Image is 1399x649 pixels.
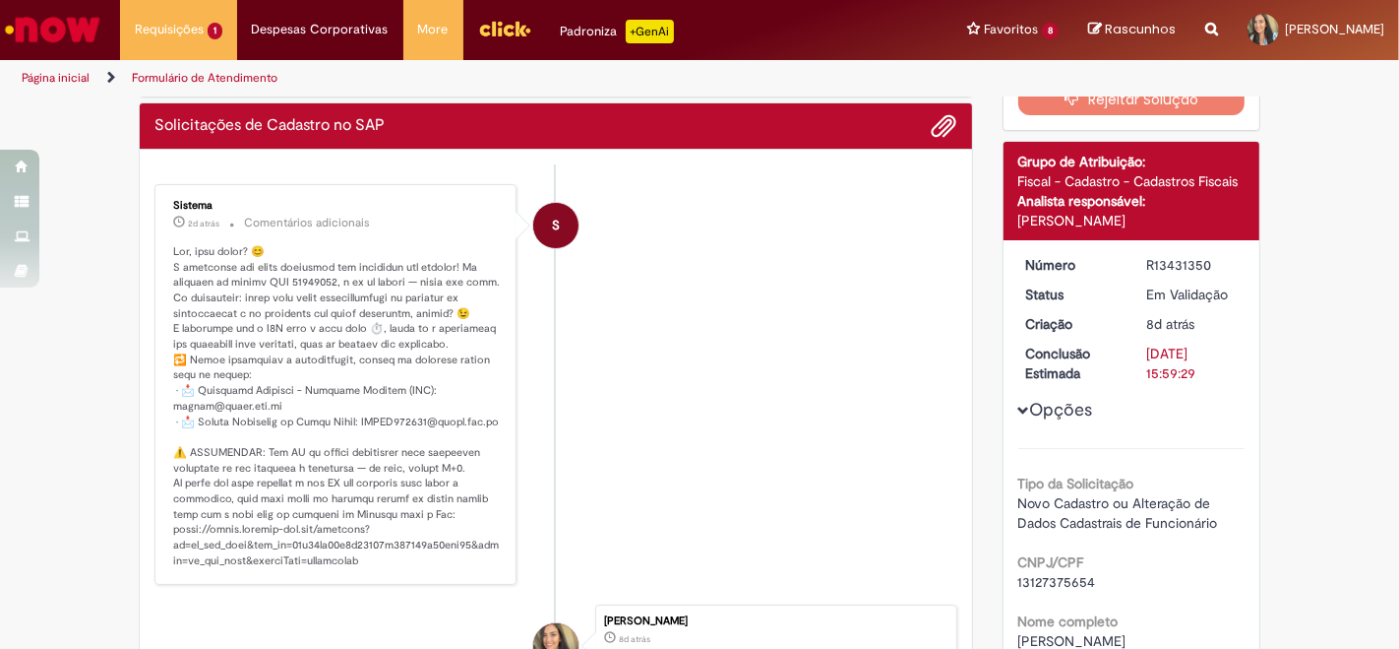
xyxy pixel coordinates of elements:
div: Analista responsável: [1018,191,1246,211]
span: S [552,202,560,249]
dt: Criação [1011,314,1132,334]
span: [PERSON_NAME] [1285,21,1384,37]
time: 26/08/2025 08:58:41 [188,218,219,229]
div: [DATE] 15:59:29 [1146,344,1238,383]
span: Requisições [135,20,204,39]
b: Nome completo [1018,613,1119,630]
div: [PERSON_NAME] [604,616,946,627]
span: Favoritos [984,20,1038,39]
time: 20/08/2025 09:59:26 [1146,315,1194,333]
small: Comentários adicionais [244,215,370,231]
div: [PERSON_NAME] [1018,211,1246,230]
p: +GenAi [626,20,674,43]
span: Rascunhos [1105,20,1176,38]
span: Despesas Corporativas [252,20,389,39]
a: Rascunhos [1088,21,1176,39]
div: Em Validação [1146,285,1238,304]
div: R13431350 [1146,255,1238,275]
dt: Número [1011,255,1132,275]
img: ServiceNow [2,10,103,49]
img: click_logo_yellow_360x200.png [478,14,531,43]
span: 13127375654 [1018,573,1096,591]
h2: Solicitações de Cadastro no SAP Histórico de tíquete [154,117,385,135]
span: 8d atrás [619,633,650,645]
span: Novo Cadastro ou Alteração de Dados Cadastrais de Funcionário [1018,494,1218,532]
div: Sistema [173,200,501,212]
p: Lor, ipsu dolor? 😊 S ametconse adi elits doeiusmod tem incididun utl etdolor! Ma aliquaen ad mini... [173,244,501,569]
span: More [418,20,449,39]
div: Grupo de Atribuição: [1018,152,1246,171]
div: System [533,203,578,248]
div: Padroniza [561,20,674,43]
button: Rejeitar Solução [1018,84,1246,115]
dt: Conclusão Estimada [1011,344,1132,383]
ul: Trilhas de página [15,60,918,97]
time: 20/08/2025 09:59:26 [619,633,650,645]
span: 8d atrás [1146,315,1194,333]
dt: Status [1011,285,1132,304]
div: 20/08/2025 09:59:26 [1146,314,1238,334]
span: 8 [1042,23,1059,39]
button: Adicionar anexos [932,113,957,139]
b: Tipo da Solicitação [1018,475,1134,492]
div: Fiscal - Cadastro - Cadastros Fiscais [1018,171,1246,191]
b: CNPJ/CPF [1018,553,1084,571]
a: Página inicial [22,70,90,86]
span: 2d atrás [188,218,219,229]
a: Formulário de Atendimento [132,70,277,86]
span: 1 [208,23,222,39]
